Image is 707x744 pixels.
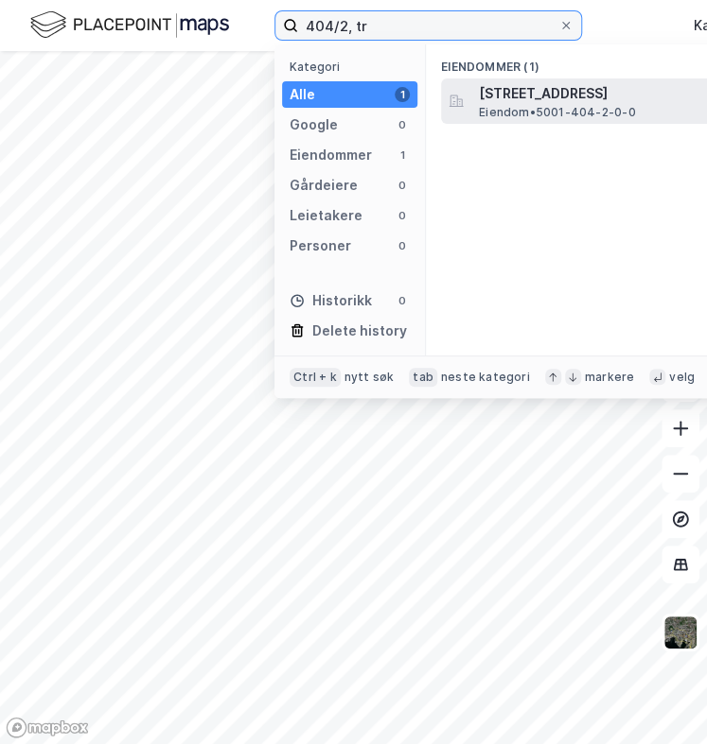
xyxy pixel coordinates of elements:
div: velg [669,370,695,385]
div: neste kategori [441,370,530,385]
div: Alle [290,83,315,106]
div: Kategori [290,60,417,74]
div: nytt søk [345,370,395,385]
div: Google [290,113,338,136]
input: Søk på adresse, matrikkel, gårdeiere, leietakere eller personer [298,11,558,40]
iframe: Chat Widget [612,653,707,744]
img: logo.f888ab2527a4732fd821a326f86c7f29.svg [30,9,229,42]
div: 0 [395,178,410,193]
div: 0 [395,293,410,308]
img: 9k= [663,614,698,650]
div: Historikk [290,289,372,312]
div: markere [585,370,634,385]
div: Delete history [312,320,407,342]
div: 0 [395,117,410,132]
div: 0 [395,208,410,223]
div: 0 [395,238,410,253]
div: Eiendommer [290,144,372,166]
span: Eiendom • 5001-404-2-0-0 [479,105,635,120]
div: Gårdeiere [290,174,358,197]
div: tab [409,368,437,387]
div: 1 [395,87,410,102]
div: Ctrl + k [290,368,341,387]
a: Mapbox homepage [6,717,89,738]
div: 1 [395,147,410,163]
div: Personer [290,234,351,257]
div: Leietakere [290,204,362,227]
